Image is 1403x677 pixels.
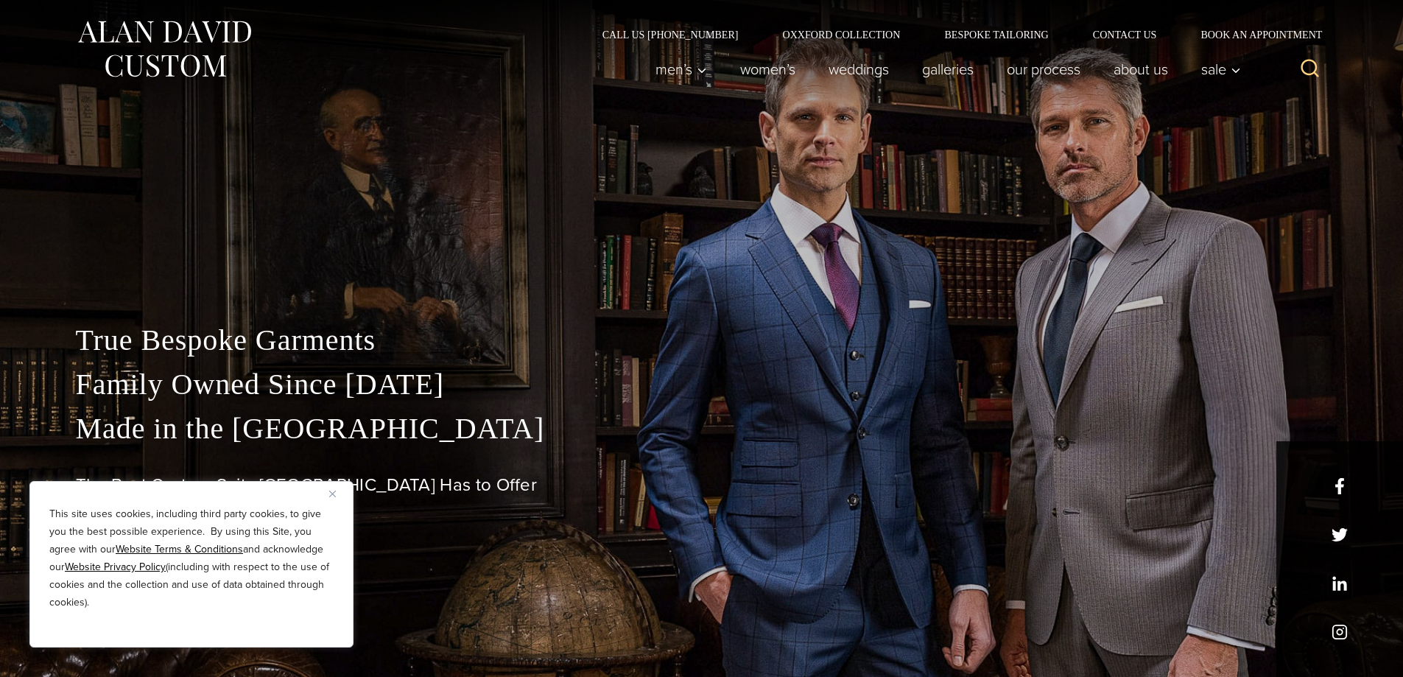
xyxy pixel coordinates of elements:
img: Close [329,491,336,497]
a: Call Us [PHONE_NUMBER] [580,29,761,40]
a: Contact Us [1071,29,1179,40]
a: Website Terms & Conditions [116,541,243,557]
a: weddings [812,55,905,84]
span: Sale [1201,62,1241,77]
p: True Bespoke Garments Family Owned Since [DATE] Made in the [GEOGRAPHIC_DATA] [76,318,1328,451]
a: Galleries [905,55,990,84]
a: About Us [1097,55,1184,84]
p: This site uses cookies, including third party cookies, to give you the best possible experience. ... [49,505,334,611]
img: Alan David Custom [76,16,253,82]
a: Women’s [723,55,812,84]
h1: The Best Custom Suits [GEOGRAPHIC_DATA] Has to Offer [76,474,1328,496]
nav: Secondary Navigation [580,29,1328,40]
a: Book an Appointment [1178,29,1327,40]
a: Bespoke Tailoring [922,29,1070,40]
nav: Primary Navigation [639,55,1248,84]
a: Our Process [990,55,1097,84]
a: Website Privacy Policy [65,559,166,575]
button: View Search Form [1293,52,1328,87]
button: Close [329,485,347,502]
span: Men’s [655,62,707,77]
a: Oxxford Collection [760,29,922,40]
